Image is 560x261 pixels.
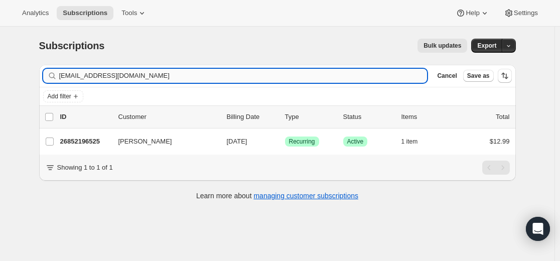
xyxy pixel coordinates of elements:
[424,42,461,50] span: Bulk updates
[498,6,544,20] button: Settings
[60,137,110,147] p: 26852196525
[227,112,277,122] p: Billing Date
[343,112,393,122] p: Status
[347,138,364,146] span: Active
[43,90,83,102] button: Add filter
[467,72,490,80] span: Save as
[526,217,550,241] div: Open Intercom Messenger
[401,138,418,146] span: 1 item
[490,138,510,145] span: $12.99
[196,191,358,201] p: Learn more about
[433,70,461,82] button: Cancel
[401,135,429,149] button: 1 item
[498,69,512,83] button: Sort the results
[60,112,510,122] div: IDCustomerBilling DateTypeStatusItemsTotal
[60,112,110,122] p: ID
[401,112,452,122] div: Items
[16,6,55,20] button: Analytics
[121,9,137,17] span: Tools
[118,112,219,122] p: Customer
[285,112,335,122] div: Type
[514,9,538,17] span: Settings
[115,6,153,20] button: Tools
[63,9,107,17] span: Subscriptions
[289,138,315,146] span: Recurring
[57,6,113,20] button: Subscriptions
[253,192,358,200] a: managing customer subscriptions
[477,42,496,50] span: Export
[450,6,495,20] button: Help
[57,163,113,173] p: Showing 1 to 1 of 1
[482,161,510,175] nav: Pagination
[118,137,172,147] span: [PERSON_NAME]
[463,70,494,82] button: Save as
[466,9,479,17] span: Help
[39,40,105,51] span: Subscriptions
[496,112,509,122] p: Total
[48,92,71,100] span: Add filter
[227,138,247,145] span: [DATE]
[437,72,457,80] span: Cancel
[60,135,510,149] div: 26852196525[PERSON_NAME][DATE]SuccessRecurringSuccessActive1 item$12.99
[471,39,502,53] button: Export
[417,39,467,53] button: Bulk updates
[59,69,428,83] input: Filter subscribers
[22,9,49,17] span: Analytics
[112,134,213,150] button: [PERSON_NAME]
